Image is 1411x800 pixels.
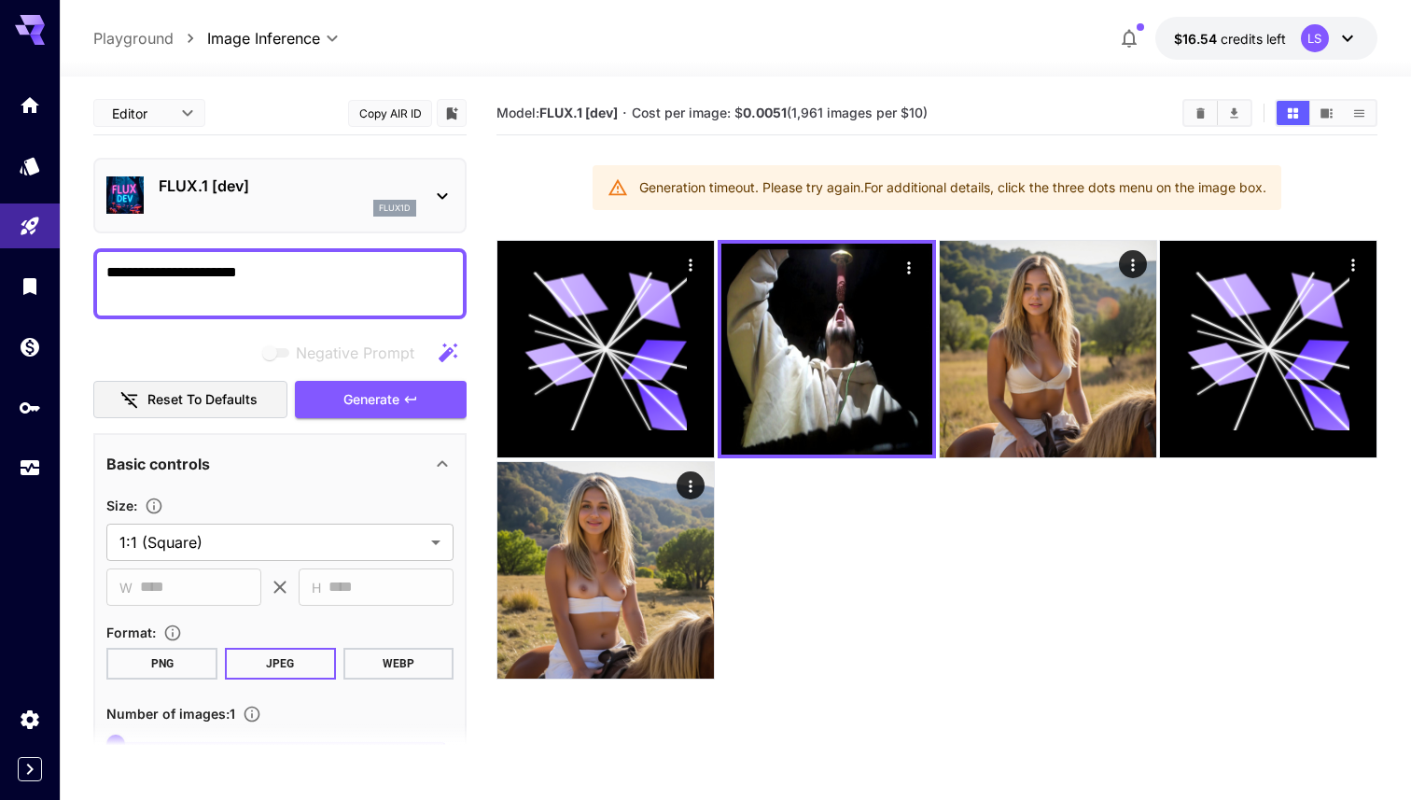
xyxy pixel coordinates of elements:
[1118,250,1146,278] div: Actions
[743,105,787,120] b: 0.0051
[225,648,336,680] button: JPEG
[1174,29,1286,49] div: $16.53508
[106,648,217,680] button: PNG
[235,705,269,723] button: Specify how many images to generate in a single request. Each image generation will be charged se...
[677,250,705,278] div: Actions
[1339,250,1367,278] div: Actions
[1218,101,1250,125] button: Download All
[19,335,41,358] div: Wallet
[106,706,235,722] span: Number of images : 1
[1221,31,1286,47] span: credits left
[258,341,429,364] span: Negative prompts are not compatible with the selected model.
[940,241,1156,457] img: 2Q==
[1184,101,1217,125] button: Clear Images
[343,648,454,680] button: WEBP
[19,396,41,419] div: API Keys
[106,167,454,224] div: FLUX.1 [dev]flux1d
[1182,99,1252,127] div: Clear ImagesDownload All
[443,102,460,124] button: Add to library
[639,171,1266,204] div: Generation timeout. Please try again. For additional details, click the three dots menu on the im...
[348,100,432,127] button: Copy AIR ID
[106,442,454,486] div: Basic controls
[137,497,171,515] button: Adjust the dimensions of the generated image by specifying its width and height in pixels, or sel...
[1174,31,1221,47] span: $16.54
[1301,24,1329,52] div: LS
[106,453,210,475] p: Basic controls
[19,93,41,117] div: Home
[343,388,399,412] span: Generate
[295,381,467,419] button: Generate
[1275,99,1377,127] div: Show images in grid viewShow images in video viewShow images in list view
[632,105,928,120] span: Cost per image: $ (1,961 images per $10)
[721,244,932,455] img: 2Q==
[159,175,416,197] p: FLUX.1 [dev]
[1277,101,1309,125] button: Show images in grid view
[379,202,411,215] p: flux1d
[112,104,170,123] span: Editor
[894,253,922,281] div: Actions
[312,577,321,598] span: H
[19,274,41,298] div: Library
[677,471,705,499] div: Actions
[93,381,287,419] button: Reset to defaults
[119,577,133,598] span: W
[1310,101,1343,125] button: Show images in video view
[19,456,41,480] div: Usage
[1318,710,1411,800] div: Виджет чата
[539,105,618,120] b: FLUX.1 [dev]
[207,27,320,49] span: Image Inference
[18,757,42,781] button: Expand sidebar
[93,27,207,49] nav: breadcrumb
[106,498,137,513] span: Size :
[19,215,41,238] div: Playground
[1343,101,1376,125] button: Show images in list view
[296,342,414,364] span: Negative Prompt
[622,102,627,124] p: ·
[119,531,424,554] span: 1:1 (Square)
[106,625,156,640] span: Format :
[156,624,189,642] button: Choose the file format for the output image.
[496,105,618,120] span: Model:
[19,708,41,731] div: Settings
[93,27,174,49] a: Playground
[1318,710,1411,800] iframe: Chat Widget
[19,154,41,177] div: Models
[1155,17,1377,60] button: $16.53508LS
[497,462,714,679] img: 2Q==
